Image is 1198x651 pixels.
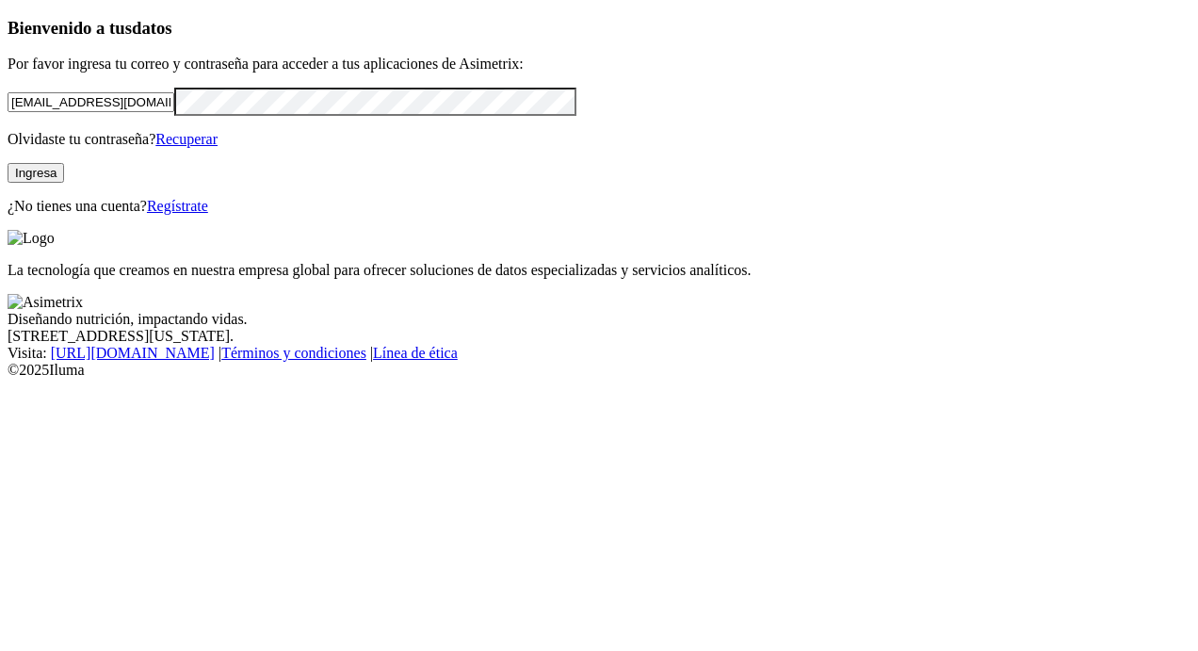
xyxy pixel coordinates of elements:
[51,345,215,361] a: [URL][DOMAIN_NAME]
[8,131,1190,148] p: Olvidaste tu contraseña?
[8,328,1190,345] div: [STREET_ADDRESS][US_STATE].
[8,262,1190,279] p: La tecnología que creamos en nuestra empresa global para ofrecer soluciones de datos especializad...
[132,18,172,38] span: datos
[8,92,174,112] input: Tu correo
[8,362,1190,379] div: © 2025 Iluma
[8,345,1190,362] div: Visita : | |
[8,18,1190,39] h3: Bienvenido a tus
[8,198,1190,215] p: ¿No tienes una cuenta?
[8,311,1190,328] div: Diseñando nutrición, impactando vidas.
[8,56,1190,73] p: Por favor ingresa tu correo y contraseña para acceder a tus aplicaciones de Asimetrix:
[155,131,218,147] a: Recuperar
[147,198,208,214] a: Regístrate
[373,345,458,361] a: Línea de ética
[8,163,64,183] button: Ingresa
[8,294,83,311] img: Asimetrix
[221,345,366,361] a: Términos y condiciones
[8,230,55,247] img: Logo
